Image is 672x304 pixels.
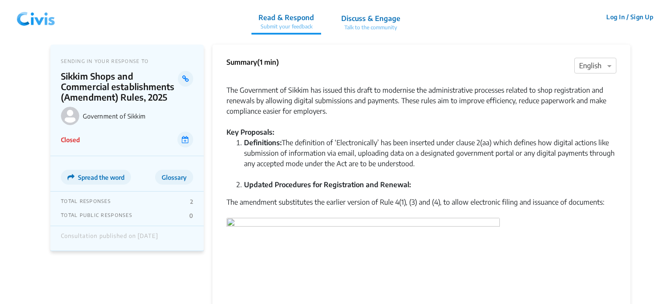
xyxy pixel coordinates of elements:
[226,128,274,136] strong: Key Proposals:
[226,197,616,218] div: The amendment substitutes the earlier version of Rule 4(1), (3) and (4), to allow electronic fili...
[61,212,132,219] p: TOTAL PUBLIC RESPONSES
[244,138,282,147] strong: Definitions:
[226,57,279,67] p: Summary
[78,174,124,181] span: Spread the word
[61,107,79,125] img: Government of Sikkim logo
[226,74,616,116] div: The Government of Sikkim has issued this draft to modernise the administrative processes related ...
[341,24,400,31] p: Talk to the community
[61,170,131,185] button: Spread the word
[83,112,193,120] p: Government of Sikkim
[341,13,400,24] p: Discuss & Engage
[162,174,187,181] span: Glossary
[13,4,59,30] img: navlogo.png
[61,233,158,244] div: Consultation published on [DATE]
[601,10,659,24] button: Log In / Sign Up
[155,170,193,185] button: Glossary
[244,137,616,179] li: The definition of ‘Electronically’ has been inserted under clause 2(aa) which defines how digital...
[61,71,178,102] p: Sikkim Shops and Commercial establishments (Amendment) Rules, 2025
[244,180,411,189] strong: Updated Procedures for Registration and Renewal:
[258,12,314,23] p: Read & Respond
[257,58,279,66] span: (1 min)
[189,212,193,219] p: 0
[61,58,193,64] p: SENDING IN YOUR RESPONSE TO
[258,23,314,31] p: Submit your feedback
[61,198,111,205] p: TOTAL RESPONSES
[190,198,193,205] p: 2
[61,135,80,144] p: Closed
